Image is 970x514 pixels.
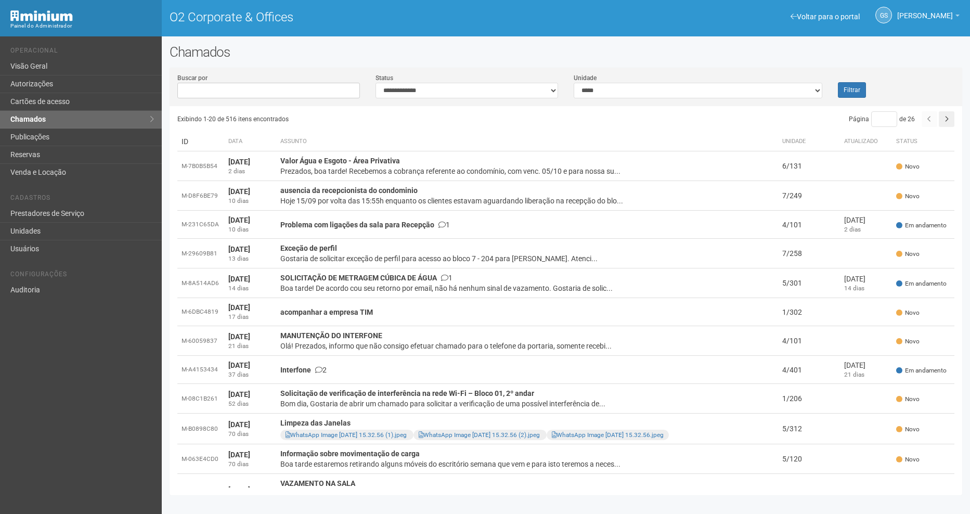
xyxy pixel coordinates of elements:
[897,2,953,20] span: Gabriela Souza
[438,221,450,229] span: 1
[376,73,393,83] label: Status
[177,211,224,239] td: M-231C65DA
[280,166,774,176] div: Prezados, boa tarde! Recebemos a cobrança referente ao condomínio, com venc. 05/10 e para nossa s...
[280,366,311,374] strong: Interfone
[280,479,355,487] strong: VAZAMENTO NA SALA
[844,226,861,233] span: 2 dias
[280,389,534,397] strong: Solicitação de verificação de interferência na rede Wi-Fi – Bloco 01, 2º andar
[228,197,272,205] div: 10 dias
[228,254,272,263] div: 13 dias
[177,151,224,181] td: M-7B0B5B54
[228,303,250,312] strong: [DATE]
[228,187,250,196] strong: [DATE]
[844,215,888,225] div: [DATE]
[280,196,774,206] div: Hoje 15/09 por volta das 15:55h enquanto os clientes estavam aguardando liberação na recepção do ...
[228,167,272,176] div: 2 dias
[778,132,840,151] th: Unidade
[778,239,840,268] td: 7/258
[896,455,920,464] span: Novo
[177,239,224,268] td: M-29609B81
[849,115,915,123] span: Página de 26
[280,221,434,229] strong: Problema com ligações da sala para Recepção
[10,47,154,58] li: Operacional
[280,186,418,195] strong: ausencia da recepcionista do condominio
[280,459,774,469] div: Boa tarde estaremos retirando alguns móveis do escritório semana que vem e para isto teremos a ne...
[778,444,840,474] td: 5/120
[170,10,558,24] h1: O2 Corporate & Offices
[228,332,250,341] strong: [DATE]
[315,366,327,374] span: 2
[228,420,250,429] strong: [DATE]
[844,274,888,284] div: [DATE]
[280,157,400,165] strong: Valor Água e Esgoto - Área Privativa
[844,371,864,378] span: 21 dias
[177,181,224,211] td: M-D8F6BE79
[228,158,250,166] strong: [DATE]
[177,132,224,151] td: ID
[778,211,840,239] td: 4/101
[840,132,892,151] th: Atualizado
[897,13,960,21] a: [PERSON_NAME]
[228,245,250,253] strong: [DATE]
[844,285,864,292] span: 14 dias
[10,10,73,21] img: Minium
[896,395,920,404] span: Novo
[10,271,154,281] li: Configurações
[224,132,276,151] th: Data
[778,384,840,414] td: 1/206
[228,390,250,399] strong: [DATE]
[276,132,778,151] th: Assunto
[177,298,224,326] td: M-6DBC4819
[177,73,208,83] label: Buscar por
[177,384,224,414] td: M-08C1B261
[280,399,774,409] div: Bom dia, Gostaria de abrir um chamado para solicitar a verificação de uma possível interferência ...
[892,132,954,151] th: Status
[228,284,272,293] div: 14 dias
[280,253,774,264] div: Gostaria de solicitar exceção de perfil para acesso ao bloco 7 - 204 para [PERSON_NAME]. Atenci...
[177,111,566,127] div: Exibindo 1-20 de 516 itens encontrados
[228,430,272,439] div: 70 dias
[791,12,860,21] a: Voltar para o portal
[286,431,407,439] a: WhatsApp Image [DATE] 15.32.56 (1).jpeg
[778,414,840,444] td: 5/312
[896,425,920,434] span: Novo
[280,308,373,316] strong: acompanhar a empresa TIM
[228,275,250,283] strong: [DATE]
[896,309,920,317] span: Novo
[280,449,420,458] strong: Informação sobre movimentação de carga
[228,451,250,459] strong: [DATE]
[419,431,540,439] a: WhatsApp Image [DATE] 15.32.56 (2).jpeg
[228,216,250,224] strong: [DATE]
[896,162,920,171] span: Novo
[896,221,947,230] span: Em andamento
[844,360,888,370] div: [DATE]
[574,73,597,83] label: Unidade
[177,444,224,474] td: M-063E4CD0
[228,486,250,494] strong: [DATE]
[896,192,920,201] span: Novo
[228,225,272,234] div: 10 dias
[552,431,664,439] a: WhatsApp Image [DATE] 15.32.56.jpeg
[170,44,962,60] h2: Chamados
[778,268,840,298] td: 5/301
[280,244,337,252] strong: Exceção de perfil
[896,250,920,259] span: Novo
[778,181,840,211] td: 7/249
[228,400,272,408] div: 52 dias
[441,274,452,282] span: 1
[177,268,224,298] td: M-8A514AD6
[280,341,774,351] div: Olá! Prezados, informo que não consigo efetuar chamado para o telefone da portaria, somente receb...
[228,460,272,469] div: 70 dias
[778,326,840,356] td: 4/101
[778,298,840,326] td: 1/302
[177,326,224,356] td: M-60059837
[896,337,920,346] span: Novo
[280,274,437,282] strong: SOLICITAÇÃO DE METRAGEM CÚBICA DE ÁGUA
[228,313,272,322] div: 17 dias
[228,370,272,379] div: 37 dias
[10,194,154,205] li: Cadastros
[177,356,224,384] td: M-A4153434
[228,342,272,351] div: 21 dias
[228,361,250,369] strong: [DATE]
[778,356,840,384] td: 4/401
